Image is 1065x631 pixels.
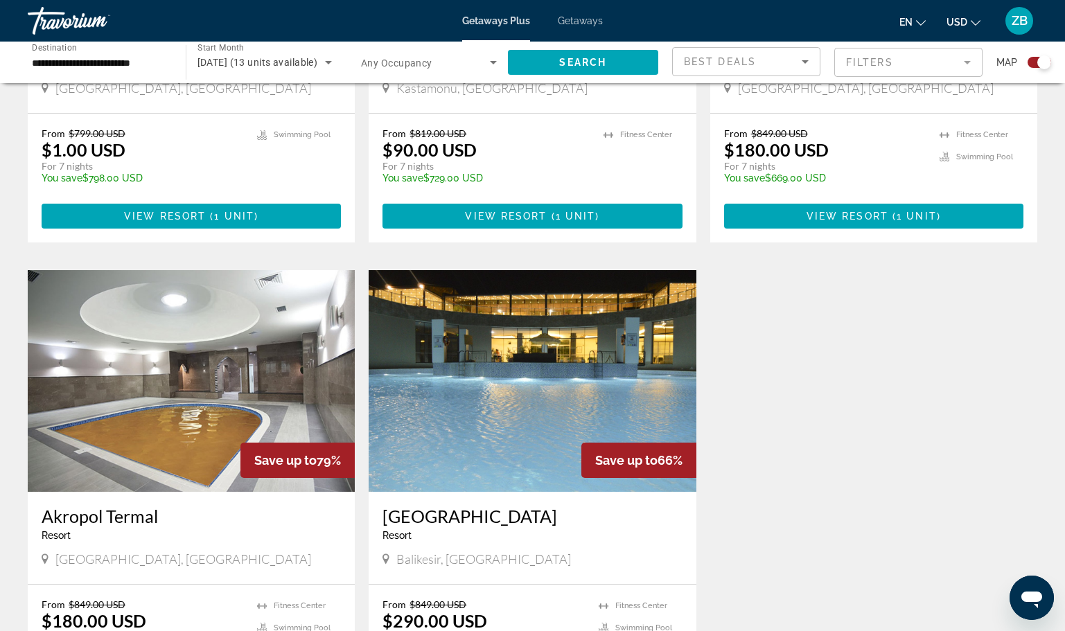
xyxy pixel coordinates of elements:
span: $849.00 USD [410,598,466,610]
span: You save [724,172,765,184]
span: $819.00 USD [410,127,466,139]
span: $799.00 USD [69,127,125,139]
span: Kastamonu, [GEOGRAPHIC_DATA] [396,80,588,96]
span: Start Month [197,43,244,53]
span: Fitness Center [274,601,326,610]
button: User Menu [1001,6,1037,35]
span: From [382,127,406,139]
p: $798.00 USD [42,172,243,184]
span: View Resort [465,211,547,222]
span: From [42,127,65,139]
a: [GEOGRAPHIC_DATA] [382,506,682,526]
a: Travorium [28,3,166,39]
span: Fitness Center [615,601,667,610]
span: 1 unit [897,211,937,222]
p: $729.00 USD [382,172,589,184]
span: Map [996,53,1017,72]
span: 1 unit [556,211,596,222]
p: $669.00 USD [724,172,926,184]
span: Search [559,57,606,68]
span: You save [382,172,423,184]
span: [GEOGRAPHIC_DATA], [GEOGRAPHIC_DATA] [55,551,311,567]
button: Change language [899,12,926,32]
span: Swimming Pool [274,130,331,139]
span: View Resort [807,211,888,222]
p: For 7 nights [42,160,243,172]
p: $90.00 USD [382,139,477,160]
span: [GEOGRAPHIC_DATA], [GEOGRAPHIC_DATA] [55,80,311,96]
span: USD [947,17,967,28]
span: Save up to [595,453,658,468]
p: $180.00 USD [42,610,146,631]
span: Fitness Center [620,130,672,139]
span: Fitness Center [956,130,1008,139]
a: Getaways Plus [462,15,530,26]
button: Search [508,50,659,75]
span: ( ) [206,211,258,222]
span: Resort [382,530,412,541]
span: ZB [1012,14,1028,28]
span: en [899,17,913,28]
span: ( ) [888,211,941,222]
p: $290.00 USD [382,610,487,631]
p: $1.00 USD [42,139,125,160]
div: 79% [240,443,355,478]
span: Resort [42,530,71,541]
button: Filter [834,47,983,78]
span: From [42,598,65,610]
button: Change currency [947,12,980,32]
p: $180.00 USD [724,139,829,160]
button: View Resort(1 unit) [724,204,1023,229]
span: Save up to [254,453,317,468]
mat-select: Sort by [684,53,809,70]
span: From [382,598,406,610]
span: Best Deals [684,56,756,67]
span: 1 unit [214,211,254,222]
img: D793O01X.jpg [28,270,355,492]
img: DH79O01X.jpg [369,270,696,492]
span: View Resort [124,211,206,222]
p: For 7 nights [724,160,926,172]
span: You save [42,172,82,184]
span: [GEOGRAPHIC_DATA], [GEOGRAPHIC_DATA] [738,80,994,96]
div: 66% [581,443,696,478]
span: [DATE] (13 units available) [197,57,318,68]
span: ( ) [547,211,600,222]
span: Balikesir, [GEOGRAPHIC_DATA] [396,551,571,567]
span: Any Occupancy [361,57,432,69]
a: Akropol Termal [42,506,341,526]
iframe: Кнопка запуска окна обмена сообщениями [1010,576,1054,620]
span: $849.00 USD [69,598,125,610]
p: For 7 nights [382,160,589,172]
span: Swimming Pool [956,152,1013,161]
span: Destination [32,42,77,52]
a: Getaways [558,15,603,26]
span: $849.00 USD [751,127,808,139]
button: View Resort(1 unit) [42,204,341,229]
button: View Resort(1 unit) [382,204,682,229]
span: From [724,127,748,139]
